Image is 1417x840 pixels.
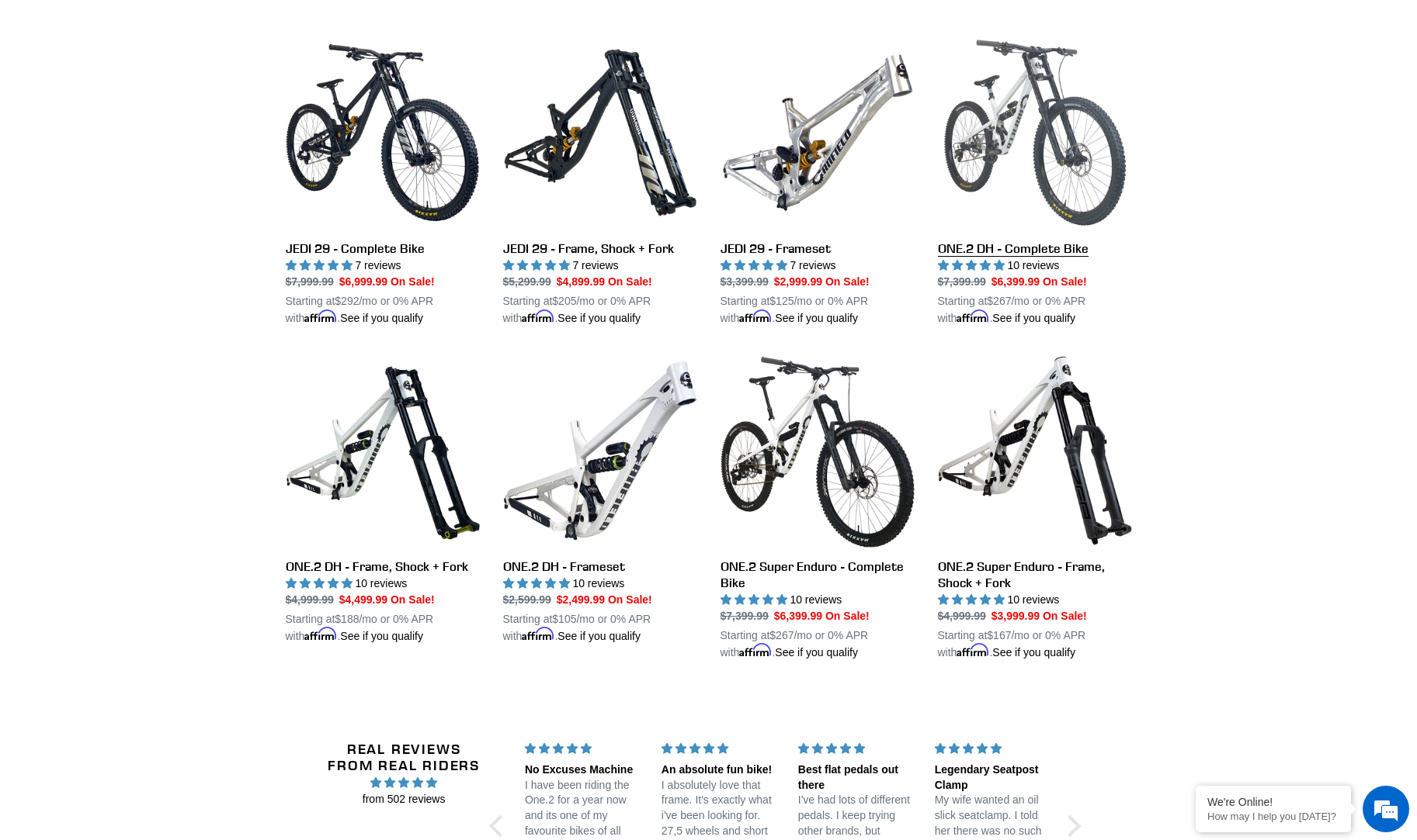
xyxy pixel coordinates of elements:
div: We're Online! [1207,796,1339,808]
span: 4.96 stars [328,774,480,791]
div: Navigation go back [17,85,40,109]
div: 5 stars [798,741,916,757]
div: 5 stars [525,741,643,757]
h2: Real Reviews from Real Riders [328,741,480,774]
div: Minimize live chat window [255,8,292,45]
span: from 502 reviews [328,791,480,807]
div: Legendary Seatpost Clamp [935,762,1053,793]
div: 5 stars [935,741,1053,757]
p: How may I help you today? [1207,811,1339,822]
div: 5 stars [662,741,780,757]
div: Chat with us now [104,87,284,107]
div: An absolute fun bike! [662,762,780,778]
div: Best flat pedals out there [798,762,916,793]
textarea: Type your message and hit 'Enter' [8,423,296,478]
div: No Excuses Machine [525,762,643,778]
img: d_696896380_company_1647369064580_696896380 [50,78,89,116]
span: We're online! [90,195,214,352]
